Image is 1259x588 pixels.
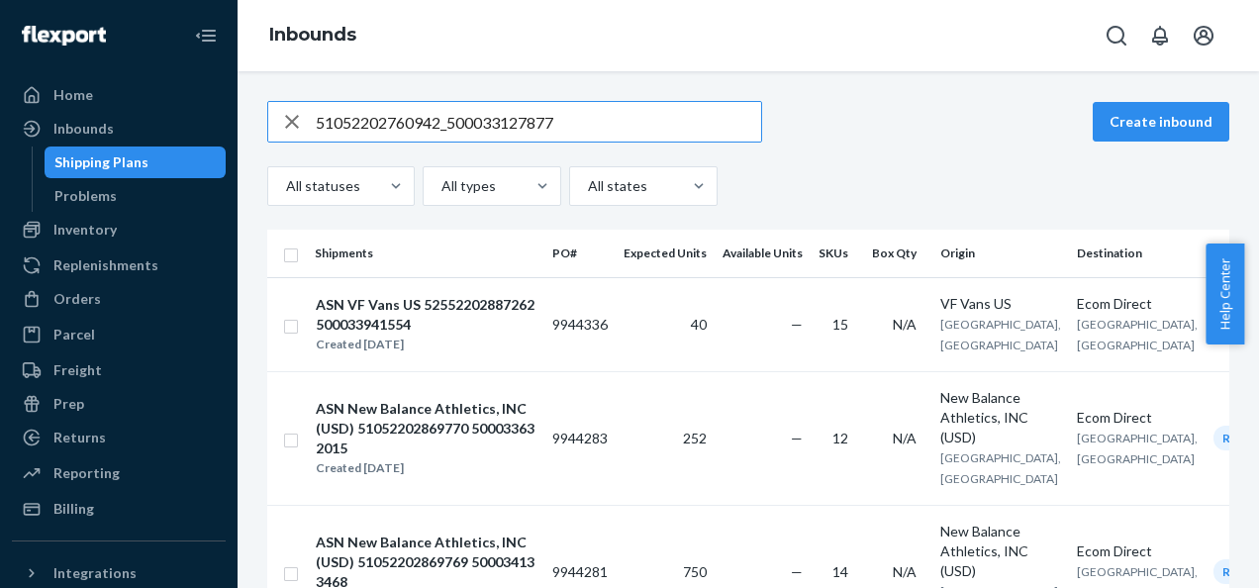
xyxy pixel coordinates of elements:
th: Available Units [715,230,811,277]
button: Help Center [1206,244,1244,344]
td: 9944283 [544,371,616,505]
th: Expected Units [616,230,715,277]
div: Ecom Direct [1077,408,1198,428]
a: Prep [12,388,226,420]
div: Parcel [53,325,95,344]
button: Create inbound [1093,102,1229,142]
div: Created [DATE] [316,335,535,354]
img: Flexport logo [22,26,106,46]
span: — [791,563,803,580]
span: N/A [893,563,917,580]
th: Origin [932,230,1069,277]
div: Replenishments [53,255,158,275]
div: Home [53,85,93,105]
div: Orders [53,289,101,309]
th: PO# [544,230,616,277]
div: Inventory [53,220,117,240]
div: VF Vans US [940,294,1061,314]
div: Shipping Plans [54,152,148,172]
div: Prep [53,394,84,414]
span: Support [40,14,111,32]
span: — [791,430,803,446]
th: Shipments [307,230,544,277]
div: Problems [54,186,117,206]
button: Close Navigation [186,16,226,55]
span: 750 [683,563,707,580]
div: Reporting [53,463,120,483]
a: Orders [12,283,226,315]
div: Freight [53,360,102,380]
th: Box Qty [864,230,932,277]
th: Destination [1069,230,1206,277]
a: Inbounds [269,24,356,46]
a: Problems [45,180,227,212]
a: Inbounds [12,113,226,145]
div: Ecom Direct [1077,294,1198,314]
th: SKUs [811,230,864,277]
a: Shipping Plans [45,147,227,178]
div: ASN VF Vans US 52552202887262 500033941554 [316,295,535,335]
a: Inventory [12,214,226,245]
ol: breadcrumbs [253,7,372,64]
a: Billing [12,493,226,525]
span: [GEOGRAPHIC_DATA], [GEOGRAPHIC_DATA] [1077,317,1198,352]
span: 252 [683,430,707,446]
div: Integrations [53,563,137,583]
span: [GEOGRAPHIC_DATA], [GEOGRAPHIC_DATA] [940,450,1061,486]
input: All states [586,176,588,196]
span: 15 [832,316,848,333]
div: Ecom Direct [1077,541,1198,561]
span: N/A [893,316,917,333]
span: 14 [832,563,848,580]
div: Inbounds [53,119,114,139]
div: New Balance Athletics, INC (USD) [940,522,1061,581]
span: 40 [691,316,707,333]
span: 12 [832,430,848,446]
a: Replenishments [12,249,226,281]
a: Parcel [12,319,226,350]
div: ASN New Balance Athletics, INC (USD) 51052202869770 500033632015 [316,399,535,458]
div: Created [DATE] [316,458,535,478]
a: Freight [12,354,226,386]
button: Open notifications [1140,16,1180,55]
span: — [791,316,803,333]
button: Open Search Box [1097,16,1136,55]
input: All statuses [284,176,286,196]
td: 9944336 [544,277,616,371]
span: N/A [893,430,917,446]
button: Open account menu [1184,16,1223,55]
div: Returns [53,428,106,447]
span: [GEOGRAPHIC_DATA], [GEOGRAPHIC_DATA] [940,317,1061,352]
a: Returns [12,422,226,453]
div: New Balance Athletics, INC (USD) [940,388,1061,447]
input: Search inbounds by name, destination, msku... [316,102,761,142]
span: [GEOGRAPHIC_DATA], [GEOGRAPHIC_DATA] [1077,431,1198,466]
a: Reporting [12,457,226,489]
input: All types [439,176,441,196]
a: Home [12,79,226,111]
div: Billing [53,499,94,519]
